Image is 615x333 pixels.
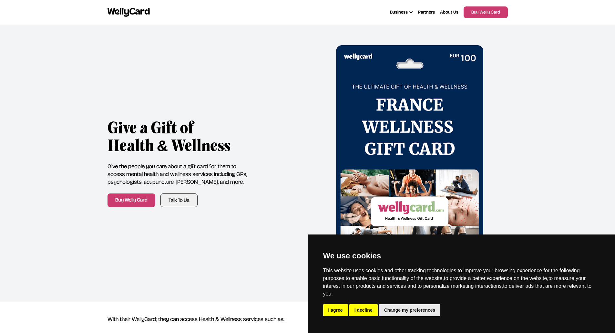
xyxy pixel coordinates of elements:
img: wellycard wellness gift card - buy a gift of health and wellness for you and your loved ones in F... [336,45,483,281]
span: , [443,276,444,281]
p: We use cookies [323,250,600,262]
span: This website uses cookies and other tracking technologies to improve your browsing experience for... [323,268,592,297]
a: Buy Welly Card [464,6,508,18]
span: , [547,276,548,281]
img: wellycard.svg [108,8,150,16]
div: Business [390,9,413,16]
button: I agree [323,304,348,316]
button: I decline [349,304,378,316]
span: to enable basic functionality of the website [346,276,443,281]
a: About Us [440,9,458,16]
h5: With their WellyCard; they can access Health & Wellness services such as: [108,315,508,324]
h3: Give a Gift of Health & Wellness [108,119,304,155]
button: Change my preferences [379,304,441,316]
span: , [502,283,503,289]
a: Partners [418,9,435,16]
p: Give the people you care about a gift card for them to access mental health and wellness services... [108,162,304,186]
a: Talk To Us [160,193,198,207]
a: Buy Welly Card [108,193,155,207]
span: to provide a better experience on the website [444,276,547,281]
